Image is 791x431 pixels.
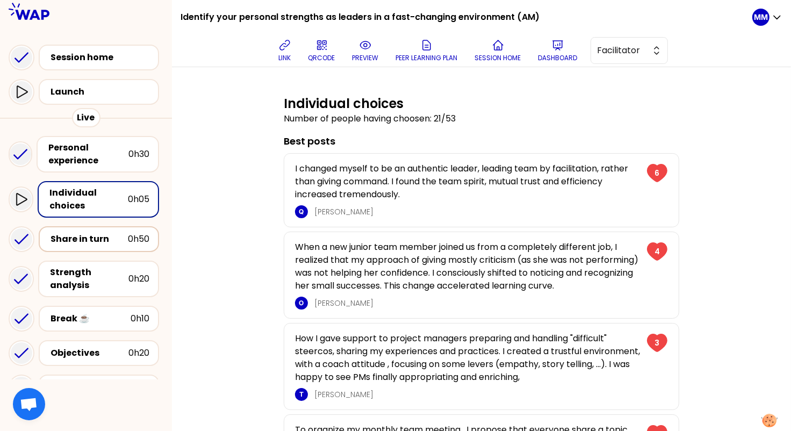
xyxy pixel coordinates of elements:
[534,34,582,67] button: Dashboard
[131,312,149,325] div: 0h10
[314,206,640,217] p: [PERSON_NAME]
[72,108,100,127] div: Live
[392,34,462,67] button: Peer learning plan
[295,241,640,292] p: When a new junior team member joined us from a completely different job, I realized that my appro...
[304,34,340,67] button: QRCODE
[128,272,149,285] div: 0h20
[295,332,640,384] p: How I gave support to project managers preparing and handling "difficult" steercos, sharing my ex...
[752,9,782,26] button: MM
[284,95,679,112] h1: Individual choices
[51,312,131,325] div: Break ☕️
[51,233,128,246] div: Share in turn
[598,44,646,57] span: Facilitator
[655,168,660,178] p: 6
[475,54,521,62] p: Session home
[49,186,128,212] div: Individual choices
[314,298,640,308] p: [PERSON_NAME]
[591,37,668,64] button: Facilitator
[284,112,679,125] p: Number of people having choosen: 21/53
[655,337,660,348] p: 3
[128,148,149,161] div: 0h30
[353,54,379,62] p: preview
[471,34,526,67] button: Session home
[299,207,304,216] p: Q
[284,134,679,149] h2: Best posts
[396,54,458,62] p: Peer learning plan
[50,266,128,292] div: Strength analysis
[299,390,304,399] p: T
[754,12,768,23] p: MM
[128,193,149,206] div: 0h05
[278,54,291,62] p: link
[13,388,45,420] div: Ouvrir le chat
[348,34,383,67] button: preview
[51,51,154,64] div: Session home
[308,54,335,62] p: QRCODE
[274,34,296,67] button: link
[655,246,660,257] p: 4
[48,141,128,167] div: Personal experience
[314,389,640,400] p: [PERSON_NAME]
[51,85,154,98] div: Launch
[295,162,640,201] p: I changed myself to be an authentic leader, leading team by facilitation, rather than giving comm...
[128,347,149,360] div: 0h20
[538,54,578,62] p: Dashboard
[299,299,304,307] p: O
[128,233,149,246] div: 0h50
[51,347,128,360] div: Objectives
